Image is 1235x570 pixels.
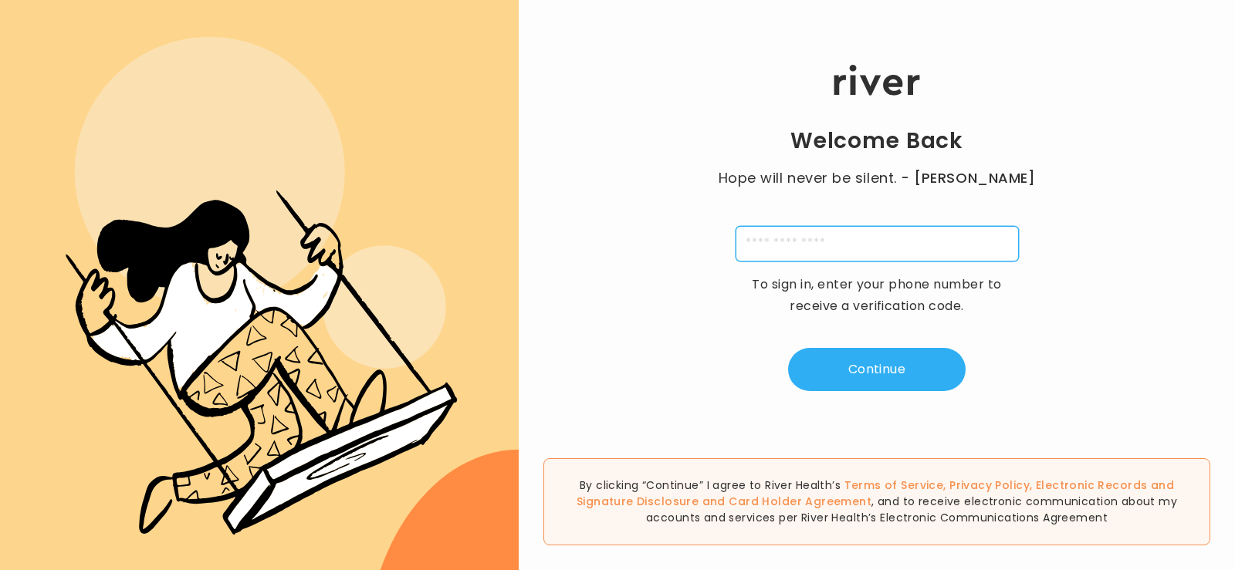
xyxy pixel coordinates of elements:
p: Hope will never be silent. [703,167,1051,189]
a: Privacy Policy [949,477,1030,493]
div: By clicking “Continue” I agree to River Health’s [543,458,1210,545]
button: Continue [788,348,966,391]
a: Card Holder Agreement [729,494,871,509]
span: - [PERSON_NAME] [901,167,1035,189]
a: Electronic Records and Signature Disclosure [577,477,1174,509]
a: Terms of Service [844,477,944,493]
span: , , and [577,477,1174,509]
span: , and to receive electronic communication about my accounts and services per River Health’s Elect... [646,494,1177,525]
p: To sign in, enter your phone number to receive a verification code. [742,274,1012,317]
h1: Welcome Back [790,127,963,155]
